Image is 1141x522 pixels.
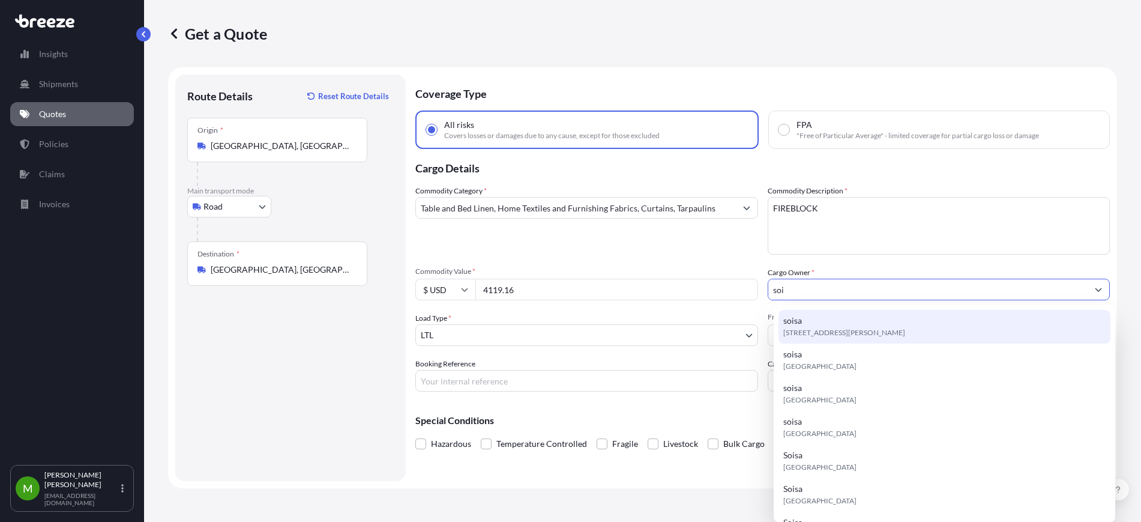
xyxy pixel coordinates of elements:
p: Route Details [187,89,253,103]
input: Origin [211,140,352,152]
span: soisa [783,315,802,327]
p: Main transport mode [187,186,394,196]
span: [GEOGRAPHIC_DATA] [783,461,857,473]
span: soisa [783,416,802,428]
button: Show suggestions [736,197,757,219]
span: Commodity Value [415,267,758,276]
span: soisa [783,348,802,360]
p: Special Conditions [415,416,1110,425]
p: Claims [39,168,65,180]
label: Commodity Description [768,185,847,197]
span: [GEOGRAPHIC_DATA] [783,495,857,507]
span: Fragile [612,435,638,453]
input: Enter name [768,370,1110,392]
span: Soisa [783,449,802,461]
span: [STREET_ADDRESS][PERSON_NAME] [783,327,905,339]
span: Livestock [663,435,698,453]
span: Soisa [783,483,802,495]
p: Policies [39,138,68,150]
div: Destination [197,249,239,259]
span: "Free of Particular Average" - limited coverage for partial cargo loss or damage [796,131,1039,141]
span: Load Type [415,312,451,324]
input: Your internal reference [415,370,758,392]
span: M [23,482,33,494]
span: soisa [783,382,802,394]
p: Invoices [39,198,70,210]
span: Temperature Controlled [496,435,587,453]
span: Hazardous [431,435,471,453]
span: Covers losses or damages due to any cause, except for those excluded [444,131,660,141]
div: Origin [197,126,223,135]
button: Select transport [187,196,271,217]
label: Commodity Category [415,185,487,197]
span: Bulk Cargo [723,435,765,453]
span: Freight Cost [768,312,1110,322]
span: LTL [421,329,433,341]
label: Cargo Owner [768,267,814,279]
label: Carrier Name [768,358,810,370]
input: Type amount [475,279,758,300]
p: Cargo Details [415,149,1110,185]
p: Get a Quote [168,24,267,43]
button: Show suggestions [1088,279,1109,300]
span: Road [203,201,223,213]
label: Booking Reference [415,358,475,370]
span: [GEOGRAPHIC_DATA] [783,394,857,406]
input: Select a commodity type [416,197,736,219]
span: [GEOGRAPHIC_DATA] [783,360,857,372]
input: Destination [211,264,352,276]
p: Reset Route Details [318,90,389,102]
input: Full name [768,279,1088,300]
p: [EMAIL_ADDRESS][DOMAIN_NAME] [44,492,119,506]
p: Quotes [39,108,66,120]
p: Insights [39,48,68,60]
span: FPA [796,119,812,131]
span: [GEOGRAPHIC_DATA] [783,428,857,440]
span: All risks [444,119,474,131]
p: Coverage Type [415,74,1110,111]
p: [PERSON_NAME] [PERSON_NAME] [44,470,119,490]
p: Shipments [39,78,78,90]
